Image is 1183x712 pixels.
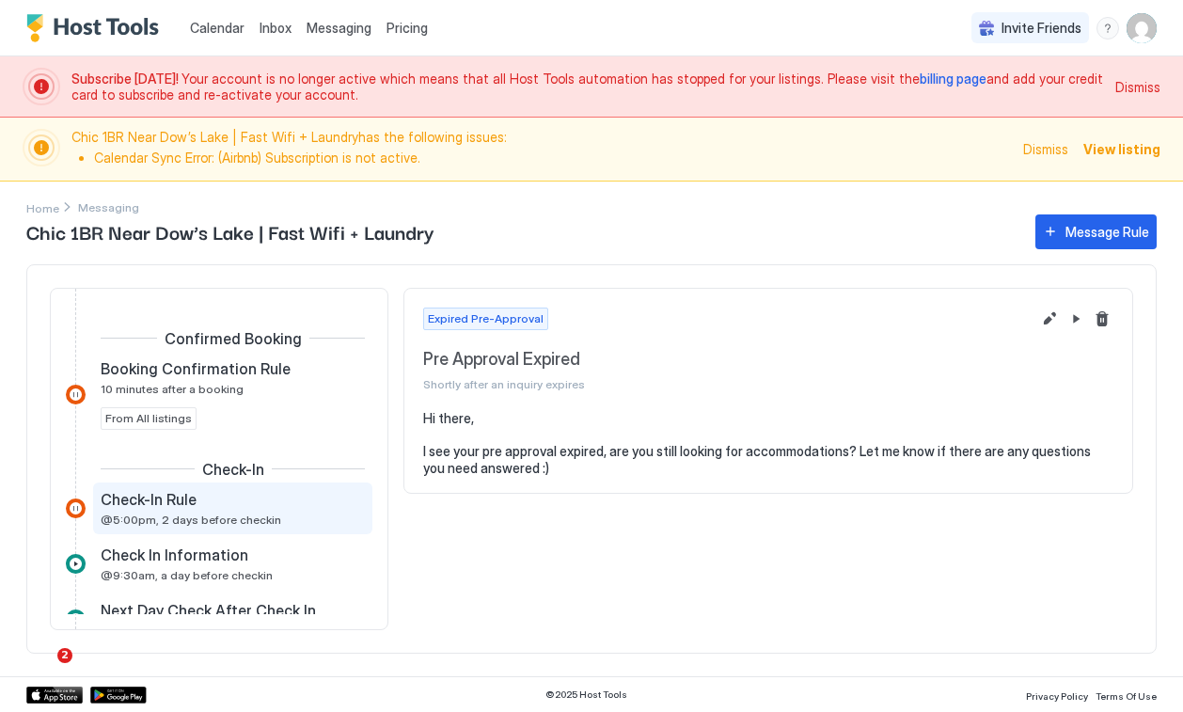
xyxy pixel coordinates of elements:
span: Pricing [386,20,428,37]
button: Message Rule [1035,214,1157,249]
div: Breadcrumb [26,198,59,217]
div: menu [1096,17,1119,40]
a: Host Tools Logo [26,14,167,42]
span: Invite Friends [1002,20,1081,37]
div: User profile [1127,13,1157,43]
a: Privacy Policy [1026,685,1088,704]
a: Terms Of Use [1096,685,1157,704]
a: Google Play Store [90,687,147,704]
div: View listing [1083,139,1160,159]
span: Chic 1BR Near Dow’s Lake | Fast Wifi + Laundry has the following issues: [71,129,1012,169]
span: @9:30am, a day before checkin [101,568,273,582]
span: Shortly after an inquiry expires [423,377,1031,391]
span: Check In Information [101,546,248,564]
a: Messaging [307,18,371,38]
button: Delete message rule [1091,308,1113,330]
div: Dismiss [1023,139,1068,159]
span: @5:00pm, 2 days before checkin [101,513,281,527]
span: Pre Approval Expired [423,349,1031,371]
span: Your account is no longer active which means that all Host Tools automation has stopped for your ... [71,71,1104,103]
span: 2 [57,648,72,663]
span: Next Day Check After Check In [101,601,316,620]
li: Calendar Sync Error: (Airbnb) Subscription is not active. [94,150,1012,166]
button: Pause Message Rule [1065,308,1087,330]
span: Expired Pre-Approval [428,310,544,327]
span: Inbox [260,20,292,36]
span: Confirmed Booking [165,329,302,348]
a: Home [26,198,59,217]
a: App Store [26,687,83,704]
span: From All listings [105,410,192,427]
a: Calendar [190,18,244,38]
span: 10 minutes after a booking [101,382,244,396]
span: Home [26,201,59,215]
span: © 2025 Host Tools [545,688,627,701]
span: Privacy Policy [1026,690,1088,702]
pre: Hi there, I see your pre approval expired, are you still looking for accommodations? Let me know ... [423,410,1113,476]
span: Subscribe [DATE]! [71,71,181,87]
span: Booking Confirmation Rule [101,359,291,378]
a: Inbox [260,18,292,38]
span: Calendar [190,20,244,36]
span: Chic 1BR Near Dow’s Lake | Fast Wifi + Laundry [26,217,1017,245]
div: Message Rule [1065,222,1149,242]
span: Terms Of Use [1096,690,1157,702]
button: Edit message rule [1038,308,1061,330]
a: billing page [920,71,986,87]
span: Breadcrumb [78,200,139,214]
iframe: Intercom live chat [19,648,64,693]
span: Messaging [307,20,371,36]
div: Dismiss [1115,77,1160,97]
span: Check-In Rule [101,490,197,509]
span: Check-In [202,460,264,479]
